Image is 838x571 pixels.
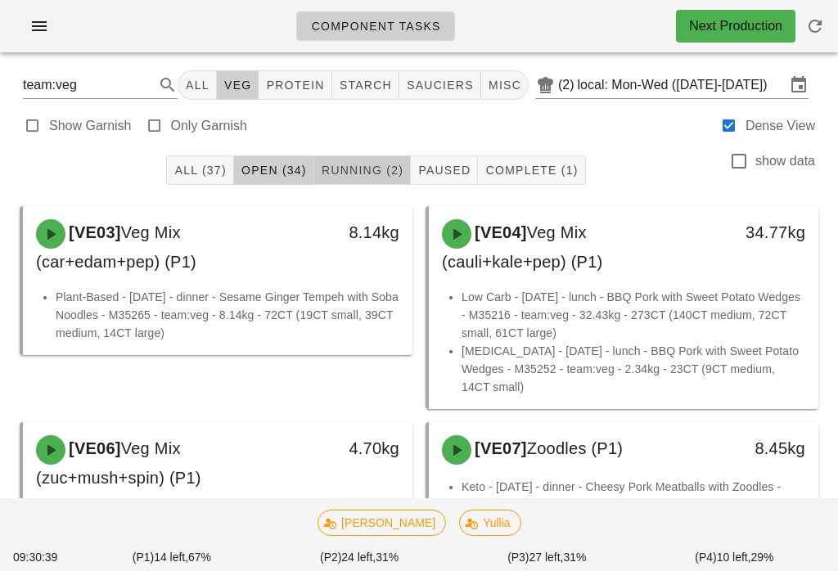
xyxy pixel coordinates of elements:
button: All [178,70,217,100]
span: misc [488,79,521,92]
span: All (37) [173,164,226,177]
a: Component Tasks [296,11,454,41]
label: Only Garnish [171,118,247,134]
button: veg [217,70,259,100]
span: [VE07] [471,439,527,457]
button: Running (2) [314,155,411,185]
span: Zoodles (P1) [527,439,624,457]
li: [MEDICAL_DATA] - [DATE] - lunch - BBQ Pork with Sweet Potato Wedges - M35252 - team:veg - 2.34kg ... [462,342,805,396]
span: [PERSON_NAME] [328,510,435,535]
span: 27 left, [529,551,564,564]
div: 4.70kg [323,435,399,461]
span: 14 left, [154,551,188,564]
button: sauciers [399,70,481,100]
span: protein [265,79,324,92]
button: starch [332,70,399,100]
span: 24 left, [341,551,376,564]
li: Plant-Based - [DATE] - dinner - Sesame Ginger Tempeh with Soba Noodles - M35265 - team:veg - 8.14... [56,288,399,342]
span: [VE06] [65,439,121,457]
li: Keto - [DATE] - dinner - Cheesy Pork Meatballs with Zoodles - M35232 - team:veg - 3.98kg - 40CT (... [462,478,805,532]
div: Next Production [689,16,782,36]
span: Yullia [470,510,510,535]
button: Complete (1) [478,155,585,185]
div: 8.14kg [323,219,399,245]
span: Paused [417,164,471,177]
label: show data [755,153,815,169]
span: veg [223,79,252,92]
button: Paused [411,155,478,185]
div: 34.77kg [729,219,805,245]
span: Complete (1) [484,164,578,177]
span: sauciers [406,79,474,92]
span: 10 left, [717,551,751,564]
div: (P1) 67% [78,546,265,569]
div: (2) [558,77,578,93]
span: [VE03] [65,223,121,241]
label: Show Garnish [49,118,132,134]
button: protein [259,70,331,100]
div: (P2) 31% [266,546,453,569]
div: 09:30:39 [10,546,78,569]
div: (P3) 31% [453,546,641,569]
label: Dense View [746,118,815,134]
span: Open (34) [241,164,307,177]
button: All (37) [166,155,233,185]
div: (P4) 29% [641,546,828,569]
button: misc [481,70,529,100]
span: Running (2) [321,164,403,177]
span: All [185,79,209,92]
div: 8.45kg [729,435,805,461]
button: Open (34) [234,155,314,185]
span: Component Tasks [310,20,440,33]
span: starch [339,79,392,92]
li: Low Carb - [DATE] - lunch - BBQ Pork with Sweet Potato Wedges - M35216 - team:veg - 32.43kg - 273... [462,288,805,342]
span: [VE04] [471,223,527,241]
